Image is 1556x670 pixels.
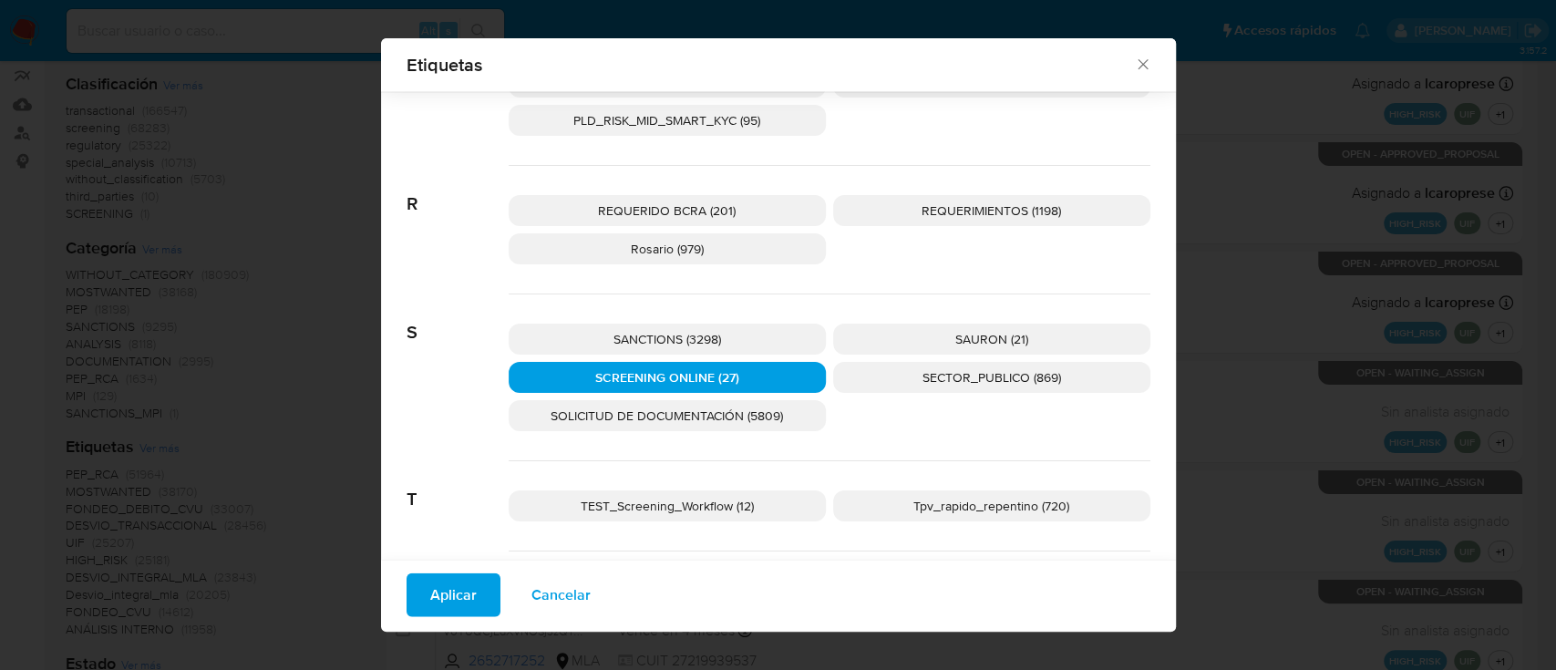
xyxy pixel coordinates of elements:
span: U [407,551,509,601]
div: SOLICITUD DE DOCUMENTACIÓN (5809) [509,400,826,431]
div: SCREENING ONLINE (27) [509,362,826,393]
span: TEST_Screening_Workflow (12) [581,497,754,515]
span: R [407,166,509,215]
span: Rosario (979) [631,240,704,258]
div: SAURON (21) [833,324,1150,355]
button: Cancelar [508,573,614,617]
span: PLD_RISK_MID_SMART_KYC (95) [573,111,760,129]
div: SECTOR_PUBLICO (869) [833,362,1150,393]
div: REQUERIDO BCRA (201) [509,195,826,226]
span: SOLICITUD DE DOCUMENTACIÓN (5809) [551,407,783,425]
span: Etiquetas [407,56,1135,74]
div: Rosario (979) [509,233,826,264]
span: SANCTIONS (3298) [613,330,721,348]
div: TEST_Screening_Workflow (12) [509,490,826,521]
span: Cancelar [531,575,591,615]
button: Aplicar [407,573,500,617]
div: SANCTIONS (3298) [509,324,826,355]
div: REQUERIMIENTOS (1198) [833,195,1150,226]
span: Tpv_rapido_repentino (720) [913,497,1069,515]
button: Cerrar [1134,56,1150,72]
span: S [407,294,509,344]
div: Tpv_rapido_repentino (720) [833,490,1150,521]
span: Aplicar [430,575,477,615]
span: T [407,461,509,510]
span: REQUERIMIENTOS (1198) [922,201,1061,220]
span: SAURON (21) [955,330,1028,348]
div: PLD_RISK_MID_SMART_KYC (95) [509,105,826,136]
span: REQUERIDO BCRA (201) [598,201,736,220]
span: SECTOR_PUBLICO (869) [922,368,1061,387]
span: SCREENING ONLINE (27) [595,368,739,387]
